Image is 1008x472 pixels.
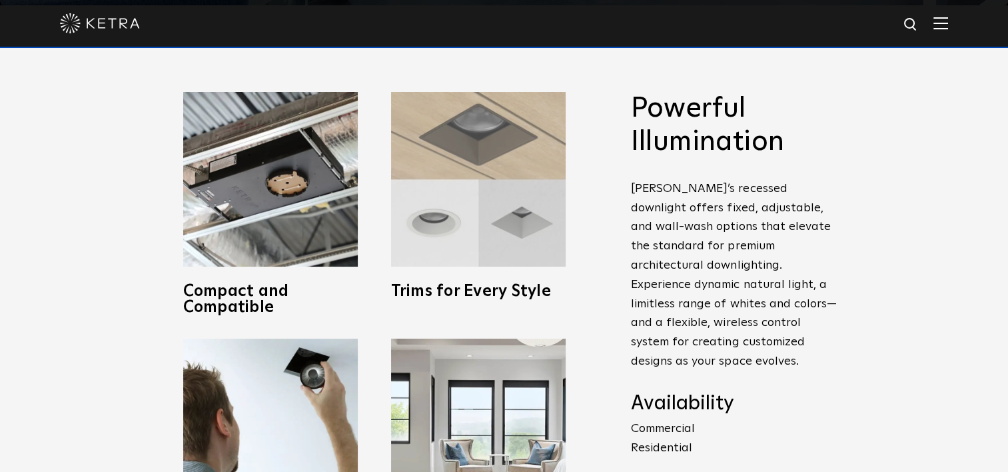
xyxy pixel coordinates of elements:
[183,283,358,315] h3: Compact and Compatible
[391,92,566,267] img: trims-for-every-style
[391,283,566,299] h3: Trims for Every Style
[631,419,837,458] p: Commercial Residential
[60,13,140,33] img: ketra-logo-2019-white
[631,179,837,371] p: [PERSON_NAME]’s recessed downlight offers fixed, adjustable, and wall-wash options that elevate t...
[933,17,948,29] img: Hamburger%20Nav.svg
[631,92,837,159] h2: Powerful Illumination
[183,92,358,267] img: compact-and-copatible
[631,391,837,417] h4: Availability
[903,17,919,33] img: search icon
